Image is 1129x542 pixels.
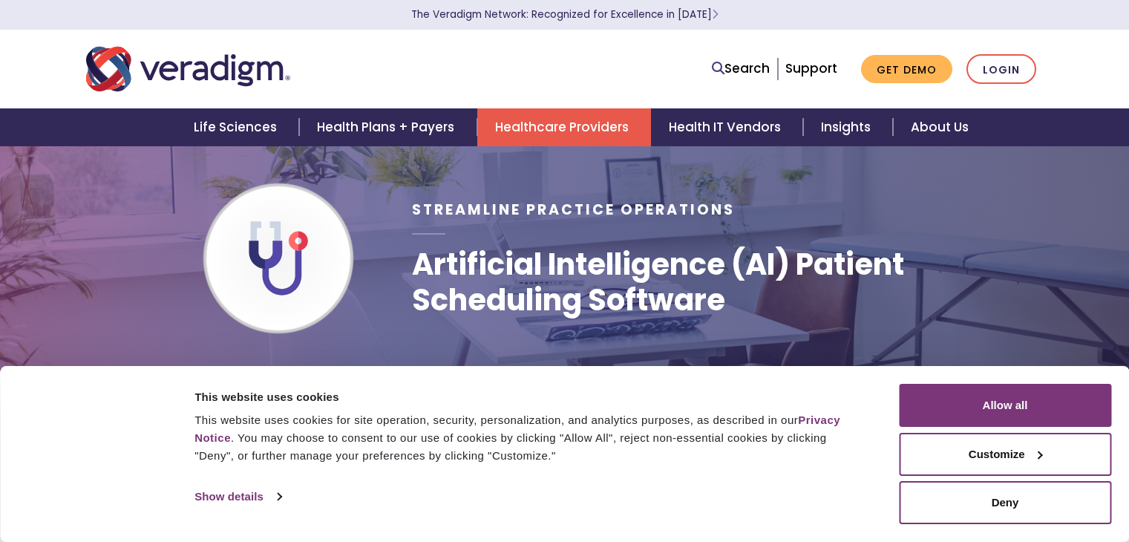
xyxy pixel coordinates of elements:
a: Get Demo [861,55,952,84]
a: Health IT Vendors [651,108,803,146]
a: Healthcare Providers [477,108,651,146]
div: This website uses cookies for site operation, security, personalization, and analytics purposes, ... [194,411,865,465]
img: Veradigm logo [86,45,290,94]
div: This website uses cookies [194,388,865,406]
h1: Artificial Intelligence (AI) Patient Scheduling Software [412,246,1043,318]
button: Customize [899,433,1111,476]
a: Show details [194,486,281,508]
a: Login [966,54,1036,85]
button: Deny [899,481,1111,524]
a: Life Sciences [176,108,299,146]
a: Insights [803,108,893,146]
a: About Us [893,108,986,146]
a: Support [785,59,837,77]
a: Search [712,59,770,79]
span: Streamline Practice Operations [412,200,735,220]
span: Learn More [712,7,719,22]
a: The Veradigm Network: Recognized for Excellence in [DATE]Learn More [411,7,719,22]
a: Health Plans + Payers [299,108,477,146]
button: Allow all [899,384,1111,427]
